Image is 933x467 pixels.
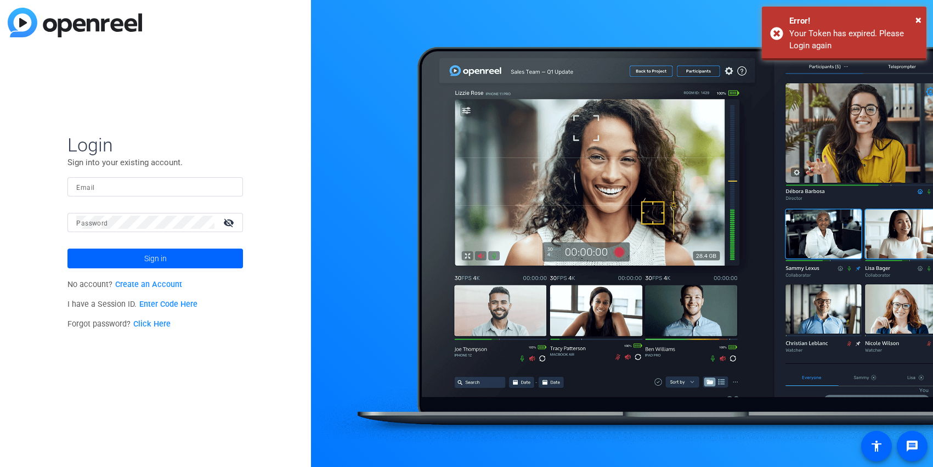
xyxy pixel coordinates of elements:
[76,220,108,227] mat-label: Password
[870,440,883,453] mat-icon: accessibility
[67,319,171,329] span: Forgot password?
[217,215,243,230] mat-icon: visibility_off
[144,245,167,272] span: Sign in
[67,156,243,168] p: Sign into your existing account.
[915,13,921,26] span: ×
[67,280,182,289] span: No account?
[133,319,171,329] a: Click Here
[67,249,243,268] button: Sign in
[115,280,182,289] a: Create an Account
[67,300,197,309] span: I have a Session ID.
[76,180,234,193] input: Enter Email Address
[906,440,919,453] mat-icon: message
[789,15,918,27] div: Error!
[789,27,918,52] div: Your Token has expired. Please Login again
[67,133,243,156] span: Login
[139,300,197,309] a: Enter Code Here
[915,12,921,28] button: Close
[8,8,142,37] img: blue-gradient.svg
[76,184,94,192] mat-label: Email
